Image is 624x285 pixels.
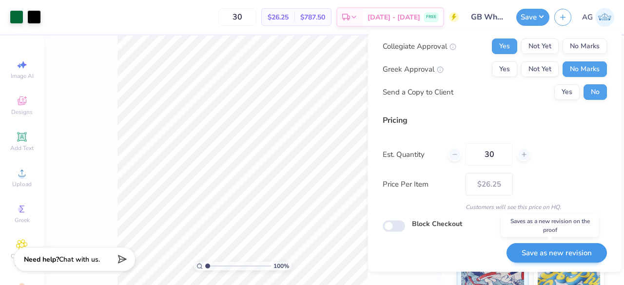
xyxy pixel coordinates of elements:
[383,86,453,97] div: Send a Copy to Client
[501,214,599,237] div: Saves as a new revision on the proof
[492,38,517,54] button: Yes
[563,61,607,77] button: No Marks
[383,63,444,75] div: Greek Approval
[584,84,607,100] button: No
[516,9,549,26] button: Save
[554,84,580,100] button: Yes
[383,203,607,211] div: Customers will see this price on HQ.
[582,12,593,23] span: AG
[59,255,100,264] span: Chat with us.
[273,262,289,270] span: 100 %
[563,38,607,54] button: No Marks
[383,40,456,52] div: Collegiate Approval
[426,14,436,20] span: FREE
[507,243,607,263] button: Save as new revision
[412,219,462,229] label: Block Checkout
[10,144,34,152] span: Add Text
[15,216,30,224] span: Greek
[5,252,39,268] span: Clipart & logos
[383,114,607,126] div: Pricing
[11,72,34,80] span: Image AI
[464,7,511,27] input: Untitled Design
[521,38,559,54] button: Not Yet
[12,180,32,188] span: Upload
[521,61,559,77] button: Not Yet
[268,12,289,22] span: $26.25
[492,61,517,77] button: Yes
[11,108,33,116] span: Designs
[300,12,325,22] span: $787.50
[383,149,441,160] label: Est. Quantity
[368,12,420,22] span: [DATE] - [DATE]
[383,178,458,190] label: Price Per Item
[582,8,614,27] a: AG
[595,8,614,27] img: Akshika Gurao
[24,255,59,264] strong: Need help?
[218,8,256,26] input: – –
[466,143,513,166] input: – –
